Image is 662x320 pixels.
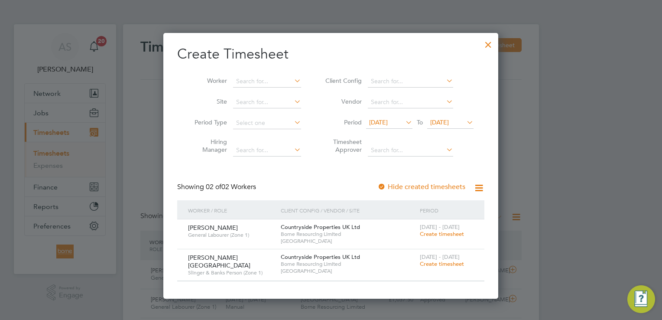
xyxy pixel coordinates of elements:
[177,45,484,63] h2: Create Timesheet
[279,200,418,220] div: Client Config / Vendor / Site
[627,285,655,313] button: Engage Resource Center
[368,144,453,157] input: Search for...
[323,118,362,126] label: Period
[188,224,238,232] span: [PERSON_NAME]
[281,238,415,245] span: [GEOGRAPHIC_DATA]
[233,117,301,129] input: Select one
[281,253,360,261] span: Countryside Properties UK Ltd
[420,223,460,231] span: [DATE] - [DATE]
[430,118,449,126] span: [DATE]
[377,183,465,191] label: Hide created timesheets
[206,183,221,191] span: 02 of
[281,261,415,268] span: Borne Resourcing Limited
[420,253,460,261] span: [DATE] - [DATE]
[420,260,464,268] span: Create timesheet
[233,96,301,108] input: Search for...
[323,98,362,105] label: Vendor
[368,96,453,108] input: Search for...
[281,223,360,231] span: Countryside Properties UK Ltd
[206,183,256,191] span: 02 Workers
[323,77,362,85] label: Client Config
[233,144,301,157] input: Search for...
[177,183,258,192] div: Showing
[418,200,476,220] div: Period
[281,268,415,274] span: [GEOGRAPHIC_DATA]
[188,118,227,126] label: Period Type
[420,230,464,238] span: Create timesheet
[188,77,227,85] label: Worker
[188,232,274,238] span: General Labourer (Zone 1)
[414,117,425,128] span: To
[188,138,227,153] label: Hiring Manager
[369,118,388,126] span: [DATE]
[186,200,279,220] div: Worker / Role
[188,254,250,269] span: [PERSON_NAME][GEOGRAPHIC_DATA]
[188,98,227,105] label: Site
[368,75,453,88] input: Search for...
[233,75,301,88] input: Search for...
[323,138,362,153] label: Timesheet Approver
[281,231,415,238] span: Borne Resourcing Limited
[188,269,274,276] span: Slinger & Banks Person (Zone 1)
